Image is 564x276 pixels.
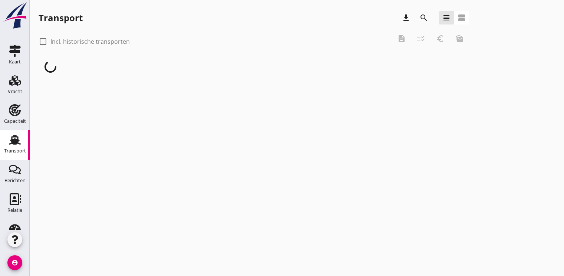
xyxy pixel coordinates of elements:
div: Transport [39,12,83,24]
div: Kaart [9,59,21,64]
div: Vracht [8,89,22,94]
div: Relatie [7,208,22,213]
i: search [419,13,428,22]
div: Transport [4,148,26,153]
i: view_agenda [457,13,466,22]
i: account_circle [7,255,22,270]
i: view_headline [442,13,451,22]
img: logo-small.a267ee39.svg [1,2,28,29]
div: Capaciteit [4,119,26,124]
label: Incl. historische transporten [50,38,130,45]
i: download [402,13,410,22]
div: Berichten [4,178,26,183]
